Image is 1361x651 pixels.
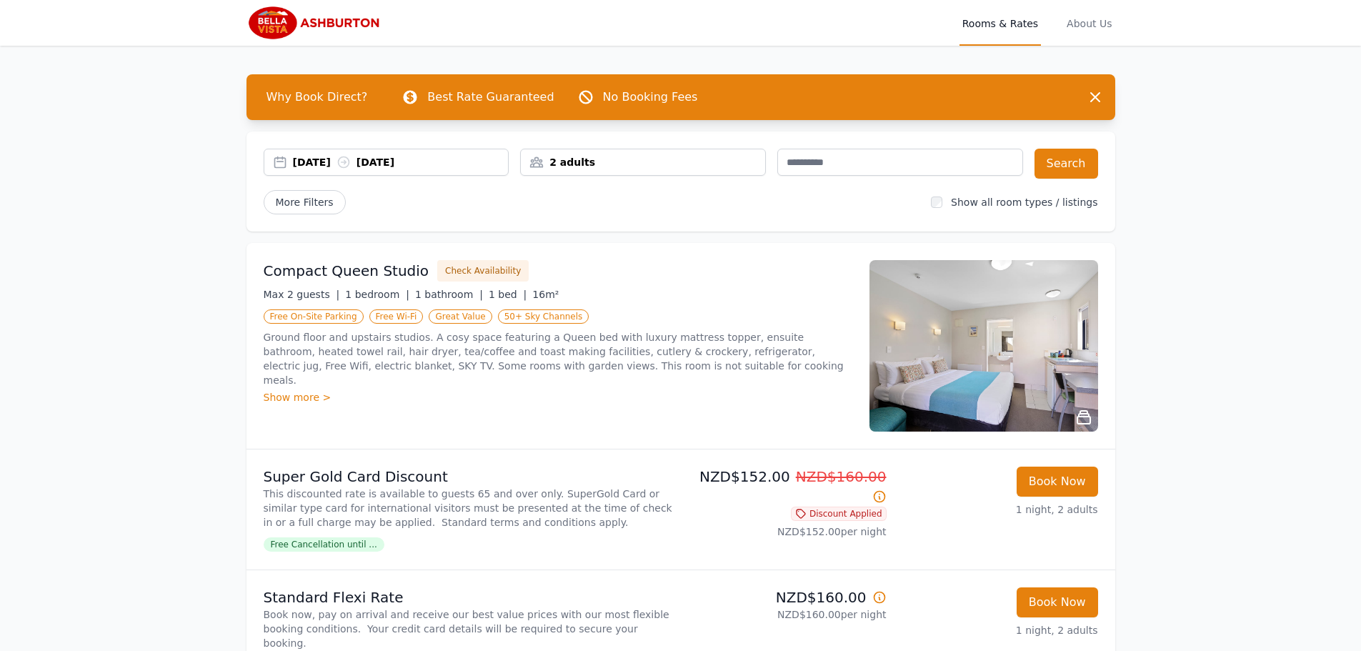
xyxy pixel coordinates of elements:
span: Free Wi-Fi [369,309,424,324]
button: Book Now [1017,587,1098,617]
p: NZD$152.00 per night [687,525,887,539]
span: More Filters [264,190,346,214]
span: Discount Applied [791,507,887,521]
button: Search [1035,149,1098,179]
p: Standard Flexi Rate [264,587,675,607]
p: This discounted rate is available to guests 65 and over only. SuperGold Card or similar type card... [264,487,675,530]
span: Free On-Site Parking [264,309,364,324]
p: 1 night, 2 adults [898,502,1098,517]
button: Check Availability [437,260,529,282]
p: Book now, pay on arrival and receive our best value prices with our most flexible booking conditi... [264,607,675,650]
h3: Compact Queen Studio [264,261,429,281]
span: 1 bed | [489,289,527,300]
span: 16m² [532,289,559,300]
p: No Booking Fees [603,89,698,106]
p: Best Rate Guaranteed [427,89,554,106]
p: Ground floor and upstairs studios. A cosy space featuring a Queen bed with luxury mattress topper... [264,330,852,387]
p: Super Gold Card Discount [264,467,675,487]
p: NZD$160.00 [687,587,887,607]
p: 1 night, 2 adults [898,623,1098,637]
label: Show all room types / listings [951,197,1097,208]
div: Show more > [264,390,852,404]
span: Great Value [429,309,492,324]
img: Bella Vista Ashburton [246,6,384,40]
span: 50+ Sky Channels [498,309,589,324]
span: Free Cancellation until ... [264,537,384,552]
span: Why Book Direct? [255,83,379,111]
div: 2 adults [521,155,765,169]
p: NZD$160.00 per night [687,607,887,622]
span: 1 bedroom | [345,289,409,300]
div: [DATE] [DATE] [293,155,509,169]
p: NZD$152.00 [687,467,887,507]
span: NZD$160.00 [796,468,887,485]
button: Book Now [1017,467,1098,497]
span: 1 bathroom | [415,289,483,300]
span: Max 2 guests | [264,289,340,300]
